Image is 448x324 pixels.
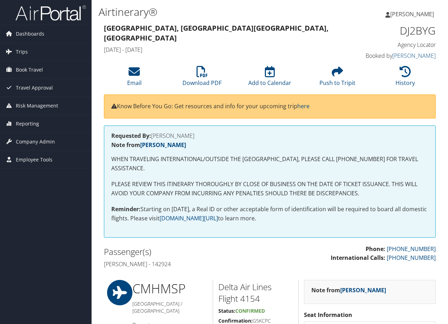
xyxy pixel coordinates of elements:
[16,61,43,79] span: Book Travel
[99,5,327,19] h1: Airtinerary®
[390,10,434,18] span: [PERSON_NAME]
[392,52,436,60] a: [PERSON_NAME]
[16,151,52,169] span: Employee Tools
[16,115,39,133] span: Reporting
[111,205,141,213] strong: Reminder:
[396,70,415,87] a: History
[132,280,207,298] h1: CMH MSP
[104,23,329,43] strong: [GEOGRAPHIC_DATA], [GEOGRAPHIC_DATA] [GEOGRAPHIC_DATA], [GEOGRAPHIC_DATA]
[104,260,265,268] h4: [PERSON_NAME] - 142924
[111,102,428,111] p: Know Before You Go: Get resources and info for your upcoming trip
[311,286,386,294] strong: Note from
[182,70,222,87] a: Download PDF
[366,245,385,253] strong: Phone:
[361,23,436,38] h1: DJ2BYG
[111,133,428,139] h4: [PERSON_NAME]
[304,311,352,319] strong: Seat Information
[16,43,28,61] span: Trips
[104,46,350,54] h4: [DATE] - [DATE]
[15,5,86,21] img: airportal-logo.png
[319,70,355,87] a: Push to Tripit
[331,254,385,262] strong: International Calls:
[385,4,441,25] a: [PERSON_NAME]
[235,307,265,314] span: Confirmed
[140,141,186,149] a: [PERSON_NAME]
[16,79,53,97] span: Travel Approval
[111,205,428,223] p: Starting on [DATE], a Real ID or other acceptable form of identification will be required to boar...
[297,102,310,110] a: here
[111,132,151,140] strong: Requested By:
[361,41,436,49] h4: Agency Locator
[387,254,436,262] a: [PHONE_NUMBER]
[16,133,55,151] span: Company Admin
[218,307,235,314] strong: Status:
[218,317,253,324] strong: Confirmation:
[132,300,207,314] h5: [GEOGRAPHIC_DATA] / [GEOGRAPHIC_DATA]
[16,25,44,43] span: Dashboards
[111,141,186,149] strong: Note from
[218,281,293,305] h2: Delta Air Lines Flight 4154
[248,70,291,87] a: Add to Calendar
[340,286,386,294] a: [PERSON_NAME]
[387,245,436,253] a: [PHONE_NUMBER]
[127,70,142,87] a: Email
[104,246,265,258] h2: Passenger(s)
[111,155,428,173] p: WHEN TRAVELING INTERNATIONAL/OUTSIDE THE [GEOGRAPHIC_DATA], PLEASE CALL [PHONE_NUMBER] FOR TRAVEL...
[111,180,428,198] p: PLEASE REVIEW THIS ITINERARY THOROUGHLY BY CLOSE OF BUSINESS ON THE DATE OF TICKET ISSUANCE. THIS...
[361,52,436,60] h4: Booked by
[16,97,58,115] span: Risk Management
[160,214,218,222] a: [DOMAIN_NAME][URL]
